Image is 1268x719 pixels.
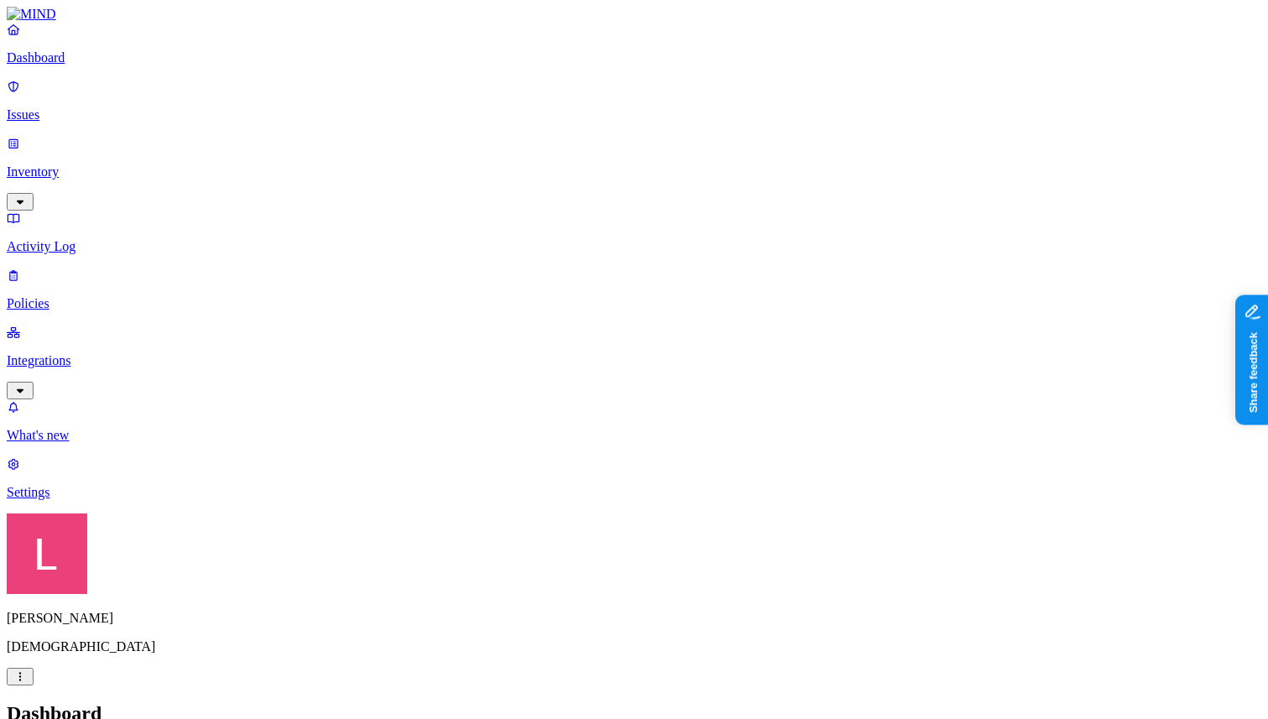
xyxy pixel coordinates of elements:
a: Integrations [7,325,1261,397]
a: Inventory [7,136,1261,208]
a: Dashboard [7,22,1261,65]
p: [DEMOGRAPHIC_DATA] [7,639,1261,654]
a: Policies [7,268,1261,311]
a: Issues [7,79,1261,122]
p: Activity Log [7,239,1261,254]
a: MIND [7,7,1261,22]
p: [PERSON_NAME] [7,611,1261,626]
a: Activity Log [7,211,1261,254]
p: Integrations [7,353,1261,368]
p: Policies [7,296,1261,311]
p: What's new [7,428,1261,443]
p: Dashboard [7,50,1261,65]
p: Settings [7,485,1261,500]
p: Issues [7,107,1261,122]
a: What's new [7,399,1261,443]
img: MIND [7,7,56,22]
img: Landen Brown [7,513,87,594]
a: Settings [7,456,1261,500]
p: Inventory [7,164,1261,180]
